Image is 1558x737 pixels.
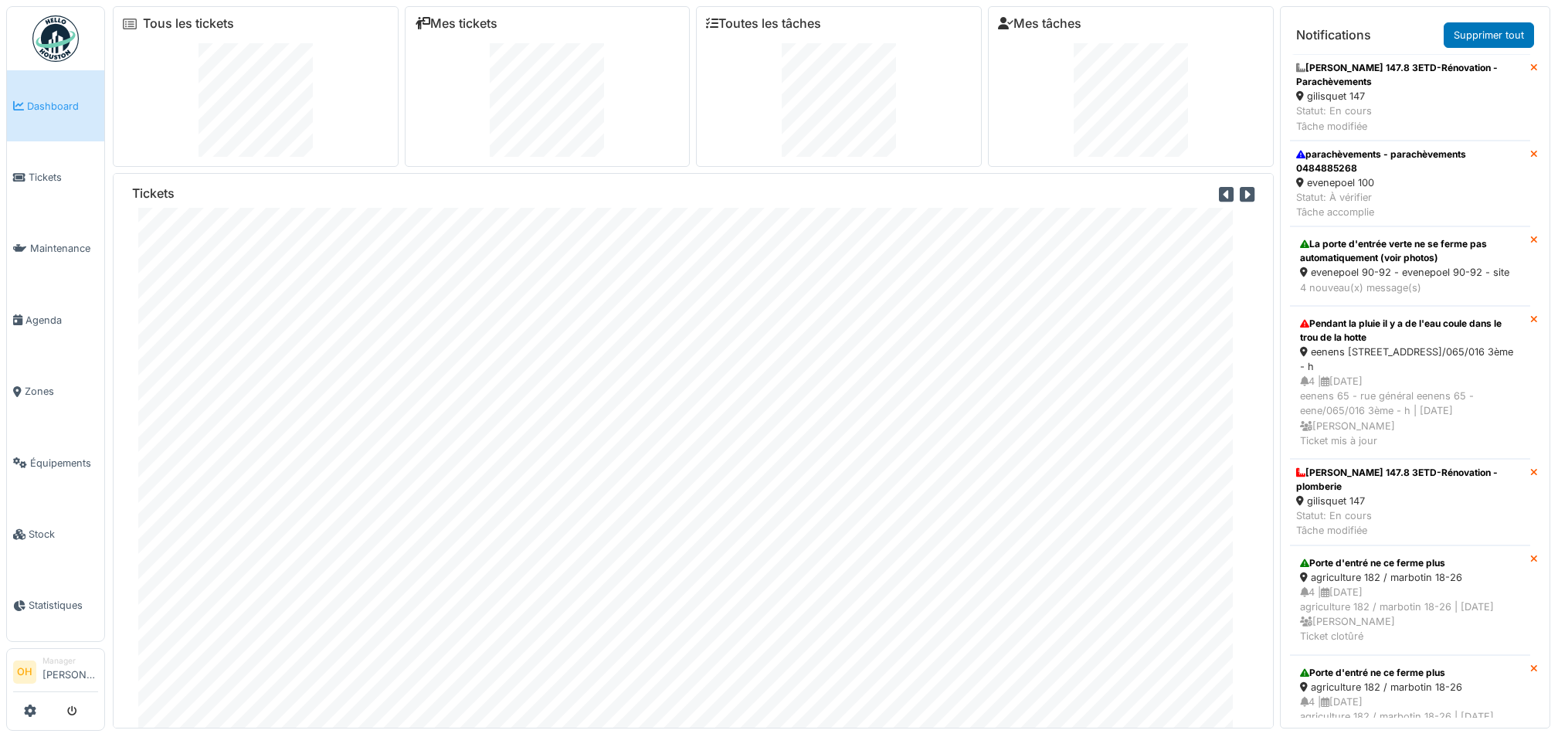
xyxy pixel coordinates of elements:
[1300,317,1520,345] div: Pendant la pluie il y a de l'eau coule dans le trou de la hotte
[1300,680,1520,695] div: agriculture 182 / marbotin 18-26
[7,570,104,641] a: Statistiques
[143,16,234,31] a: Tous les tickets
[1296,190,1524,219] div: Statut: À vérifier Tâche accomplie
[29,527,98,542] span: Stock
[1300,666,1520,680] div: Porte d'entré ne ce ferme plus
[30,456,98,470] span: Équipements
[27,99,98,114] span: Dashboard
[7,70,104,141] a: Dashboard
[1300,265,1520,280] div: evenepoel 90-92 - evenepoel 90-92 - site
[7,498,104,569] a: Stock
[1296,466,1524,494] div: [PERSON_NAME] 147.8 3ETD-Rénovation - plomberie
[1300,237,1520,265] div: La porte d'entrée verte ne se ferme pas automatiquement (voir photos)
[1290,54,1530,141] a: [PERSON_NAME] 147.8 3ETD-Rénovation - Parachèvements gilisquet 147 Statut: En coursTâche modifiée
[1296,508,1524,538] div: Statut: En cours Tâche modifiée
[1300,585,1520,644] div: 4 | [DATE] agriculture 182 / marbotin 18-26 | [DATE] [PERSON_NAME] Ticket clotûré
[1296,175,1524,190] div: evenepoel 100
[1444,22,1534,48] a: Supprimer tout
[706,16,821,31] a: Toutes les tâches
[42,655,98,688] li: [PERSON_NAME]
[1290,141,1530,227] a: parachèvements - parachèvements 0484885268 evenepoel 100 Statut: À vérifierTâche accomplie
[1290,459,1530,545] a: [PERSON_NAME] 147.8 3ETD-Rénovation - plomberie gilisquet 147 Statut: En coursTâche modifiée
[29,598,98,613] span: Statistiques
[25,384,98,399] span: Zones
[42,655,98,667] div: Manager
[32,15,79,62] img: Badge_color-CXgf-gQk.svg
[25,313,98,328] span: Agenda
[1290,226,1530,305] a: La porte d'entrée verte ne se ferme pas automatiquement (voir photos) evenepoel 90-92 - evenepoel...
[1300,280,1520,295] div: 4 nouveau(x) message(s)
[415,16,497,31] a: Mes tickets
[1300,556,1520,570] div: Porte d'entré ne ce ferme plus
[998,16,1081,31] a: Mes tâches
[1290,306,1530,459] a: Pendant la pluie il y a de l'eau coule dans le trou de la hotte eenens [STREET_ADDRESS]/065/016 3...
[7,141,104,212] a: Tickets
[1300,374,1520,448] div: 4 | [DATE] eenens 65 - rue général eenens 65 - eene/065/016 3ème - h | [DATE] [PERSON_NAME] Ticke...
[1296,89,1524,104] div: gilisquet 147
[29,170,98,185] span: Tickets
[7,427,104,498] a: Équipements
[132,186,175,201] h6: Tickets
[13,655,98,692] a: OH Manager[PERSON_NAME]
[13,661,36,684] li: OH
[1296,28,1371,42] h6: Notifications
[1290,545,1530,655] a: Porte d'entré ne ce ferme plus agriculture 182 / marbotin 18-26 4 |[DATE]agriculture 182 / marbot...
[7,213,104,284] a: Maintenance
[1296,104,1524,133] div: Statut: En cours Tâche modifiée
[1296,494,1524,508] div: gilisquet 147
[1296,61,1524,89] div: [PERSON_NAME] 147.8 3ETD-Rénovation - Parachèvements
[7,356,104,427] a: Zones
[1300,345,1520,374] div: eenens [STREET_ADDRESS]/065/016 3ème - h
[1296,148,1524,175] div: parachèvements - parachèvements 0484885268
[7,284,104,355] a: Agenda
[30,241,98,256] span: Maintenance
[1300,570,1520,585] div: agriculture 182 / marbotin 18-26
